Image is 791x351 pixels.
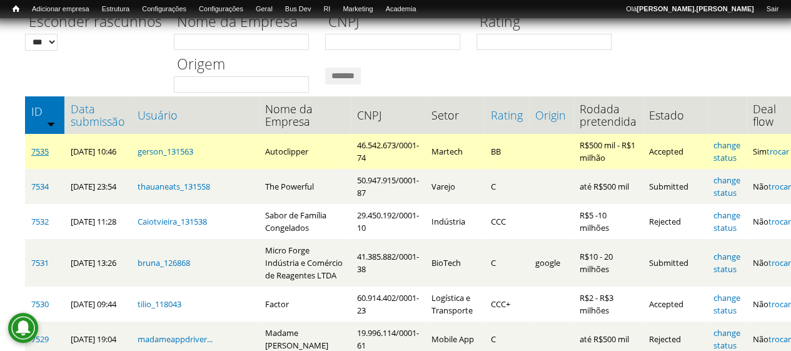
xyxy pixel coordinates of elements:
[174,54,317,76] label: Origem
[713,251,740,275] a: change status
[351,204,425,239] td: 29.450.192/0001-10
[485,169,529,204] td: C
[573,134,643,169] td: R$500 mil - R$1 milhão
[425,96,485,134] th: Setor
[25,11,166,34] label: Esconder rascunhos
[64,169,131,204] td: [DATE] 23:54
[138,298,181,310] a: tilio_118043
[174,11,317,34] label: Nome da Empresa
[71,103,125,128] a: Data submissão
[351,96,425,134] th: CNPJ
[529,239,573,287] td: google
[259,204,351,239] td: Sabor de Família Congelados
[193,3,249,16] a: Configurações
[643,169,707,204] td: Submitted
[643,204,707,239] td: Rejected
[713,327,740,351] a: change status
[713,210,740,233] a: change status
[31,257,49,268] a: 7531
[279,3,318,16] a: Bus Dev
[620,3,760,16] a: Olá[PERSON_NAME].[PERSON_NAME]
[425,287,485,322] td: Logística e Transporte
[643,287,707,322] td: Accepted
[573,169,643,204] td: até R$500 mil
[6,3,26,15] a: Início
[31,298,49,310] a: 7530
[425,239,485,287] td: BioTech
[317,3,336,16] a: RI
[535,109,567,121] a: Origin
[768,181,791,192] a: trocar
[425,204,485,239] td: Indústria
[573,204,643,239] td: R$5 -10 milhões
[768,298,791,310] a: trocar
[760,3,785,16] a: Sair
[47,120,55,128] img: ordem crescente
[325,11,468,34] label: CNPJ
[64,239,131,287] td: [DATE] 13:26
[138,216,207,227] a: Caiotvieira_131538
[713,140,740,163] a: change status
[136,3,193,16] a: Configurações
[64,134,131,169] td: [DATE] 10:46
[259,169,351,204] td: The Powerful
[351,134,425,169] td: 46.542.673/0001-74
[713,292,740,316] a: change status
[64,287,131,322] td: [DATE] 09:44
[96,3,136,16] a: Estrutura
[351,287,425,322] td: 60.914.402/0001-23
[768,333,791,345] a: trocar
[138,257,190,268] a: bruna_126868
[573,96,643,134] th: Rodada pretendida
[637,5,753,13] strong: [PERSON_NAME].[PERSON_NAME]
[138,181,210,192] a: thauaneats_131558
[767,146,789,157] a: trocar
[138,146,193,157] a: gerson_131563
[425,169,485,204] td: Varejo
[259,134,351,169] td: Autoclipper
[573,287,643,322] td: R$2 - R$3 milhões
[64,204,131,239] td: [DATE] 11:28
[485,204,529,239] td: CCC
[351,239,425,287] td: 41.385.882/0001-38
[138,109,253,121] a: Usuário
[485,239,529,287] td: C
[491,109,523,121] a: Rating
[31,333,49,345] a: 7529
[643,134,707,169] td: Accepted
[31,181,49,192] a: 7534
[138,333,213,345] a: madameappdriver...
[713,175,740,198] a: change status
[476,11,620,34] label: Rating
[259,287,351,322] td: Factor
[31,216,49,227] a: 7532
[351,169,425,204] td: 50.947.915/0001-87
[259,96,351,134] th: Nome da Empresa
[13,4,19,13] span: Início
[26,3,96,16] a: Adicionar empresa
[336,3,379,16] a: Marketing
[485,134,529,169] td: BB
[643,96,707,134] th: Estado
[768,257,791,268] a: trocar
[31,105,58,118] a: ID
[768,216,791,227] a: trocar
[485,287,529,322] td: CCC+
[425,134,485,169] td: Martech
[31,146,49,157] a: 7535
[643,239,707,287] td: Submitted
[259,239,351,287] td: Micro Forge Indústria e Comércio de Reagentes LTDA
[249,3,279,16] a: Geral
[379,3,422,16] a: Academia
[573,239,643,287] td: R$10 - 20 milhões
